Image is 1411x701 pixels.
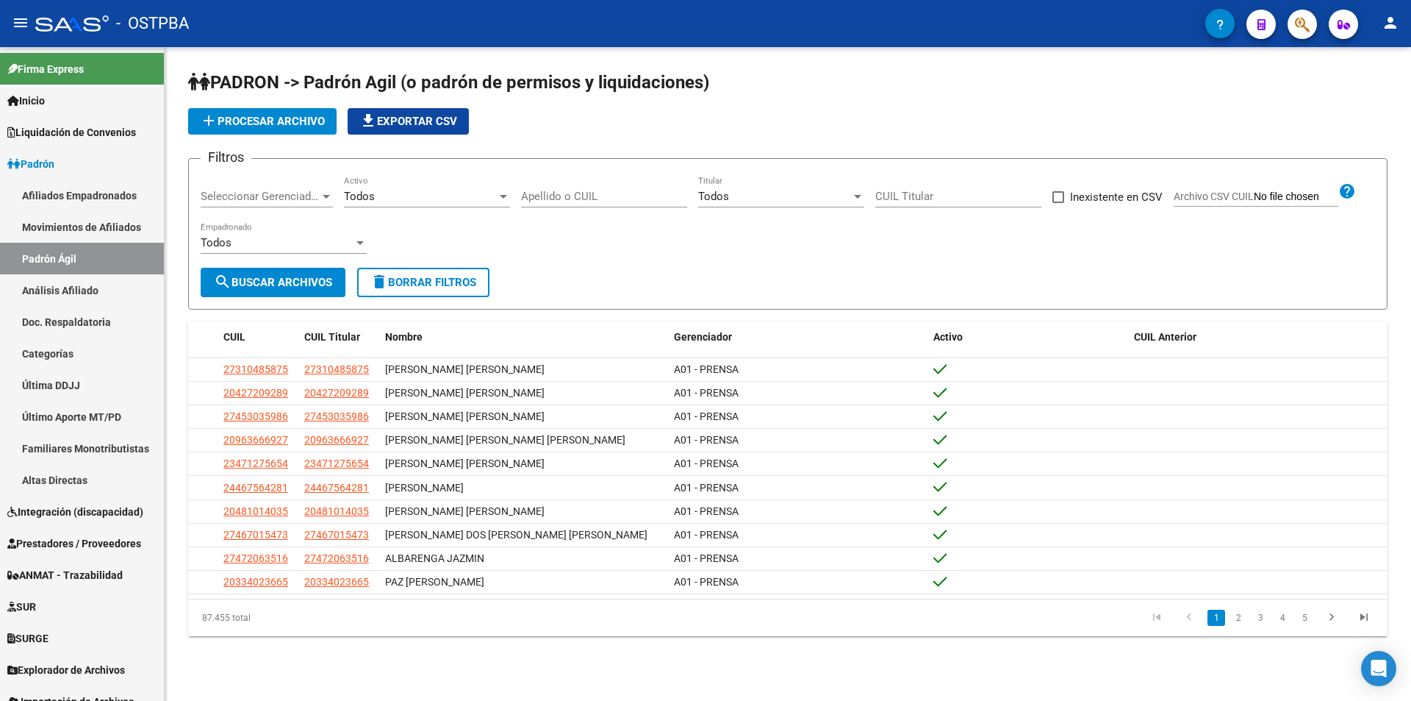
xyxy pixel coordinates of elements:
[348,108,469,135] button: Exportar CSV
[1207,610,1225,626] a: 1
[188,599,426,636] div: 87.455 total
[1254,191,1338,204] input: Archivo CSV CUIL
[304,410,369,422] span: 27453035986
[1296,610,1313,626] a: 5
[223,505,288,517] span: 20481014035
[116,7,189,40] span: - OSTPBA
[370,276,476,289] span: Borrar Filtros
[385,458,545,469] span: [PERSON_NAME] [PERSON_NAME]
[674,529,739,541] span: A01 - PRENSA
[214,273,231,291] mat-icon: search
[385,410,545,422] span: [PERSON_NAME] [PERSON_NAME]
[223,576,288,588] span: 20334023665
[1271,605,1293,630] li: page 4
[344,190,375,203] span: Todos
[223,434,288,446] span: 20963666927
[223,331,245,343] span: CUIL
[304,458,369,469] span: 23471275654
[674,576,739,588] span: A01 - PRENSA
[188,108,337,135] button: Procesar archivo
[304,434,369,446] span: 20963666927
[7,93,45,109] span: Inicio
[201,268,345,297] button: Buscar Archivos
[674,363,739,375] span: A01 - PRENSA
[223,387,288,399] span: 20427209289
[304,387,369,399] span: 20427209289
[7,599,36,615] span: SUR
[385,434,625,446] span: [PERSON_NAME] [PERSON_NAME] [PERSON_NAME]
[188,72,709,93] span: PADRON -> Padrón Agil (o padrón de permisos y liquidaciones)
[674,458,739,469] span: A01 - PRENSA
[674,331,732,343] span: Gerenciador
[698,190,729,203] span: Todos
[674,482,739,494] span: A01 - PRENSA
[385,363,545,375] span: [PERSON_NAME] [PERSON_NAME]
[927,321,1128,353] datatable-header-cell: Activo
[674,387,739,399] span: A01 - PRENSA
[304,576,369,588] span: 20334023665
[7,156,54,172] span: Padrón
[7,61,84,77] span: Firma Express
[7,630,49,647] span: SURGE
[304,331,360,343] span: CUIL Titular
[359,115,457,128] span: Exportar CSV
[1293,605,1315,630] li: page 5
[218,321,298,353] datatable-header-cell: CUIL
[1205,605,1227,630] li: page 1
[304,482,369,494] span: 24467564281
[223,529,288,541] span: 27467015473
[7,124,136,140] span: Liquidación de Convenios
[12,14,29,32] mat-icon: menu
[674,410,739,422] span: A01 - PRENSA
[200,112,218,129] mat-icon: add
[200,115,325,128] span: Procesar archivo
[1070,188,1163,206] span: Inexistente en CSV
[7,504,143,520] span: Integración (discapacidad)
[1174,191,1254,202] span: Archivo CSV CUIL
[385,331,423,343] span: Nombre
[385,505,545,517] span: [PERSON_NAME] [PERSON_NAME]
[1227,605,1249,630] li: page 2
[385,482,464,494] span: [PERSON_NAME]
[7,662,125,678] span: Explorador de Archivos
[359,112,377,129] mat-icon: file_download
[933,331,963,343] span: Activo
[1143,610,1171,626] a: go to first page
[201,147,251,168] h3: Filtros
[298,321,379,353] datatable-header-cell: CUIL Titular
[304,505,369,517] span: 20481014035
[1252,610,1269,626] a: 3
[674,434,739,446] span: A01 - PRENSA
[385,529,647,541] span: [PERSON_NAME] DOS [PERSON_NAME] [PERSON_NAME]
[304,363,369,375] span: 27310485875
[370,273,388,291] mat-icon: delete
[304,529,369,541] span: 27467015473
[201,190,320,203] span: Seleccionar Gerenciador
[1175,610,1203,626] a: go to previous page
[385,576,484,588] span: PAZ [PERSON_NAME]
[1382,14,1399,32] mat-icon: person
[385,552,484,564] span: ALBARENGA JAZMIN
[1249,605,1271,630] li: page 3
[1134,331,1196,343] span: CUIL Anterior
[1128,321,1387,353] datatable-header-cell: CUIL Anterior
[357,268,489,297] button: Borrar Filtros
[1318,610,1346,626] a: go to next page
[223,482,288,494] span: 24467564281
[379,321,668,353] datatable-header-cell: Nombre
[223,410,288,422] span: 27453035986
[7,567,123,583] span: ANMAT - Trazabilidad
[385,387,545,399] span: [PERSON_NAME] [PERSON_NAME]
[223,552,288,564] span: 27472063516
[1350,610,1378,626] a: go to last page
[214,276,332,289] span: Buscar Archivos
[7,535,141,552] span: Prestadores / Proveedores
[674,552,739,564] span: A01 - PRENSA
[304,552,369,564] span: 27472063516
[674,505,739,517] span: A01 - PRENSA
[1274,610,1291,626] a: 4
[1338,182,1356,200] mat-icon: help
[201,236,231,249] span: Todos
[668,321,927,353] datatable-header-cell: Gerenciador
[1229,610,1247,626] a: 2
